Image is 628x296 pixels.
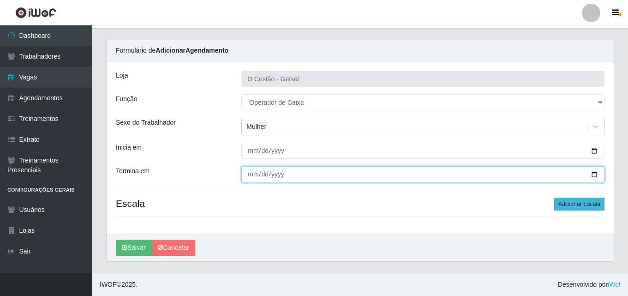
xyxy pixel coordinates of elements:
[116,71,128,80] label: Loja
[116,118,176,127] label: Sexo do Trabalhador
[100,281,117,288] span: IWOF
[241,143,604,159] input: 00/00/0000
[116,198,604,209] h4: Escala
[608,281,621,288] a: iWof
[246,122,266,132] div: Mulher
[152,240,195,256] a: Cancelar
[116,143,142,152] label: Inicia em
[107,40,614,61] div: Formulário de
[241,166,604,182] input: 00/00/0000
[116,166,150,176] label: Termina em
[116,94,138,104] label: Função
[100,280,138,290] span: © 2025 .
[558,280,621,290] span: Desenvolvido por
[554,198,604,211] button: Adicionar Escala
[15,7,56,18] img: CoreUI Logo
[156,47,228,54] strong: Adicionar Agendamento
[116,240,152,256] button: Salvar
